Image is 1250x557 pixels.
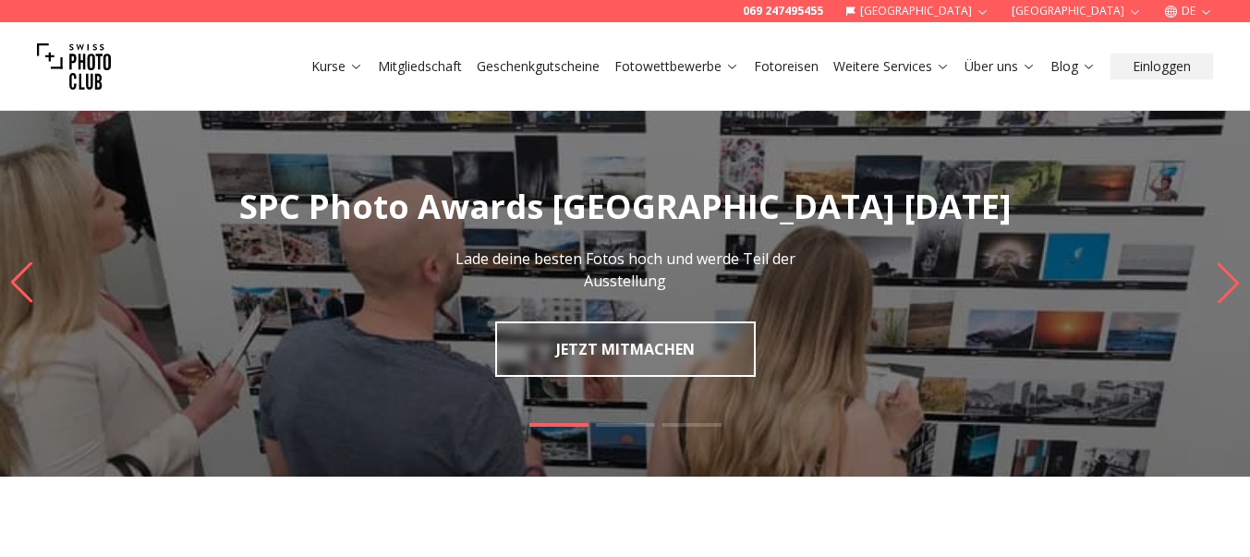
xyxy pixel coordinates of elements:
a: JETZT MITMACHEN [495,321,756,377]
button: Geschenkgutscheine [469,54,607,79]
a: 069 247495455 [743,4,823,18]
a: Fotoreisen [754,57,819,76]
p: Lade deine besten Fotos hoch und werde Teil der Ausstellung [419,248,832,292]
a: Blog [1050,57,1096,76]
a: Weitere Services [833,57,950,76]
a: Kurse [311,57,363,76]
a: Geschenkgutscheine [477,57,600,76]
button: Mitgliedschaft [370,54,469,79]
button: Einloggen [1110,54,1213,79]
button: Fotowettbewerbe [607,54,746,79]
a: Mitgliedschaft [378,57,462,76]
a: Über uns [965,57,1036,76]
img: Swiss photo club [37,30,111,103]
a: Fotowettbewerbe [614,57,739,76]
button: Über uns [957,54,1043,79]
button: Blog [1043,54,1103,79]
button: Kurse [304,54,370,79]
button: Weitere Services [826,54,957,79]
button: Fotoreisen [746,54,826,79]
